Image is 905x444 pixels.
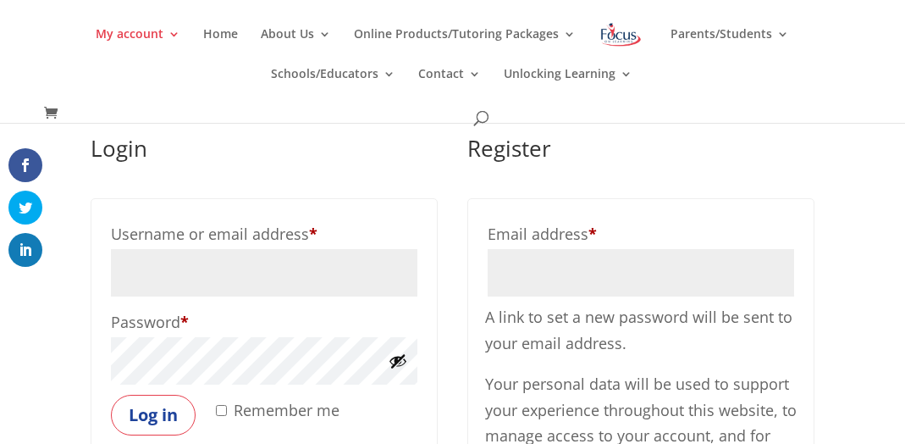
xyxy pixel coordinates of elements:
span: Remember me [234,400,339,420]
a: Unlocking Learning [504,68,632,108]
label: Email address [488,219,794,249]
p: A link to set a new password will be sent to your email address. [485,304,797,371]
a: My account [96,28,180,68]
a: Parents/Students [670,28,789,68]
h2: Register [467,137,814,168]
label: Password [111,307,417,337]
label: Username or email address [111,219,417,249]
button: Log in [111,395,196,436]
a: Home [203,28,238,68]
button: Show password [389,352,407,370]
h2: Login [91,137,438,168]
a: Online Products/Tutoring Packages [354,28,576,68]
a: About Us [261,28,331,68]
img: Focus on Learning [599,19,643,50]
input: Remember me [216,405,227,416]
